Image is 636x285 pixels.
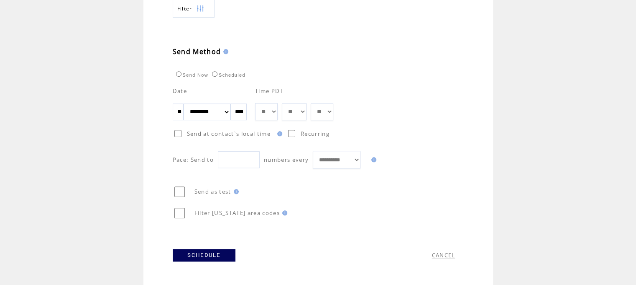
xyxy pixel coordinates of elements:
[275,131,282,136] img: help.gif
[194,188,231,195] span: Send as test
[173,87,187,95] span: Date
[194,209,280,217] span: Filter [US_STATE] area codes
[301,130,329,137] span: Recurring
[173,156,214,163] span: Pace: Send to
[432,251,455,259] a: CANCEL
[210,73,245,78] label: Scheduled
[369,157,376,162] img: help.gif
[280,210,287,215] img: help.gif
[221,49,228,54] img: help.gif
[176,71,181,77] input: Send Now
[177,5,192,12] span: Show filters
[212,71,217,77] input: Scheduled
[231,189,239,194] img: help.gif
[187,130,271,137] span: Send at contact`s local time
[174,73,208,78] label: Send Now
[264,156,309,163] span: numbers every
[173,249,235,262] a: SCHEDULE
[173,47,221,56] span: Send Method
[255,87,284,95] span: Time PDT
